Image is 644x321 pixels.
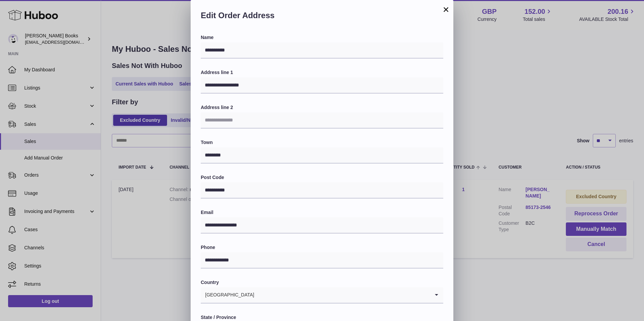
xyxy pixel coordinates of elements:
[201,279,443,286] label: Country
[201,139,443,146] label: Town
[201,104,443,111] label: Address line 2
[201,34,443,41] label: Name
[442,5,450,13] button: ×
[201,314,443,321] label: State / Province
[201,287,443,304] div: Search for option
[201,244,443,251] label: Phone
[201,69,443,76] label: Address line 1
[201,209,443,216] label: Email
[255,287,430,303] input: Search for option
[201,287,255,303] span: [GEOGRAPHIC_DATA]
[201,10,443,24] h2: Edit Order Address
[201,174,443,181] label: Post Code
